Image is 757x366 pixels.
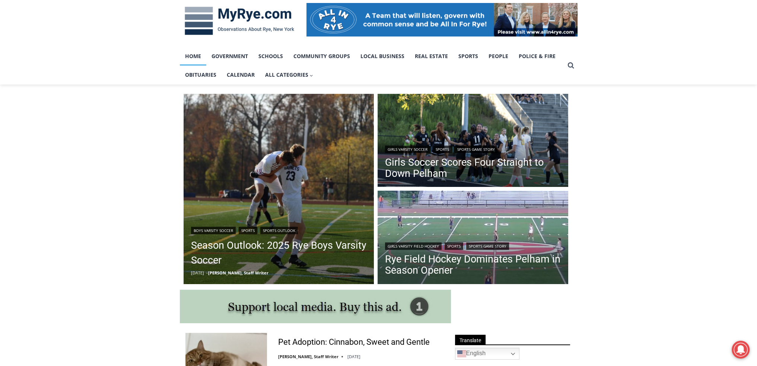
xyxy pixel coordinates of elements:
[206,270,208,276] span: –
[385,254,561,276] a: Rye Field Hockey Dominates Pelham in Season Opener
[445,242,463,250] a: Sports
[378,191,568,286] img: (PHOTO: The Rye Girls Field Hockey Team defeated Pelham 3-0 on Tuesday to move to 3-0 in 2024.)
[278,354,338,359] a: [PERSON_NAME], Staff Writer
[385,144,561,153] div: | |
[455,146,497,153] a: Sports Game Story
[206,47,253,66] a: Government
[191,225,367,234] div: | |
[453,47,483,66] a: Sports
[180,47,564,85] nav: Primary Navigation
[513,47,561,66] a: Police & Fire
[564,59,578,72] button: View Search Form
[260,66,319,84] button: Child menu of All Categories
[378,94,568,189] img: (PHOTO: Rye Girls Soccer's Samantha Yeh scores a goal in her team's 4-1 victory over Pelham on Se...
[184,94,374,284] img: (PHOTO: Alex van der Voort and Lex Cox of Rye Boys Varsity Soccer on Thursday, October 31, 2024 f...
[385,146,430,153] a: Girls Varsity Soccer
[180,47,206,66] a: Home
[455,335,486,345] span: Translate
[208,270,268,276] a: [PERSON_NAME], Staff Writer
[188,0,352,72] div: "[PERSON_NAME] and I covered the [DATE] Parade, which was a really eye opening experience as I ha...
[180,290,451,323] img: support local media, buy this ad
[288,47,355,66] a: Community Groups
[385,157,561,179] a: Girls Soccer Scores Four Straight to Down Pelham
[191,227,236,234] a: Boys Varsity Soccer
[191,238,367,268] a: Season Outlook: 2025 Rye Boys Varsity Soccer
[253,47,288,66] a: Schools
[222,66,260,84] a: Calendar
[2,77,73,105] span: Open Tues. - Sun. [PHONE_NUMBER]
[77,47,109,89] div: "the precise, almost orchestrated movements of cutting and assembling sushi and [PERSON_NAME] mak...
[466,242,509,250] a: Sports Game Story
[179,72,361,93] a: Intern @ [DOMAIN_NAME]
[378,191,568,286] a: Read More Rye Field Hockey Dominates Pelham in Season Opener
[410,47,453,66] a: Real Estate
[306,3,578,36] img: All in for Rye
[385,242,442,250] a: Girls Varsity Field Hockey
[433,146,452,153] a: Sports
[378,94,568,189] a: Read More Girls Soccer Scores Four Straight to Down Pelham
[457,349,466,358] img: en
[184,94,374,284] a: Read More Season Outlook: 2025 Rye Boys Varsity Soccer
[0,75,75,93] a: Open Tues. - Sun. [PHONE_NUMBER]
[180,66,222,84] a: Obituaries
[278,337,430,348] a: Pet Adoption: Cinnabon, Sweet and Gentle
[347,354,360,359] time: [DATE]
[455,348,519,360] a: English
[180,1,299,40] img: MyRye.com
[195,74,345,91] span: Intern @ [DOMAIN_NAME]
[483,47,513,66] a: People
[191,270,204,276] time: [DATE]
[239,227,257,234] a: Sports
[355,47,410,66] a: Local Business
[260,227,298,234] a: Sports Outlook
[385,241,561,250] div: | |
